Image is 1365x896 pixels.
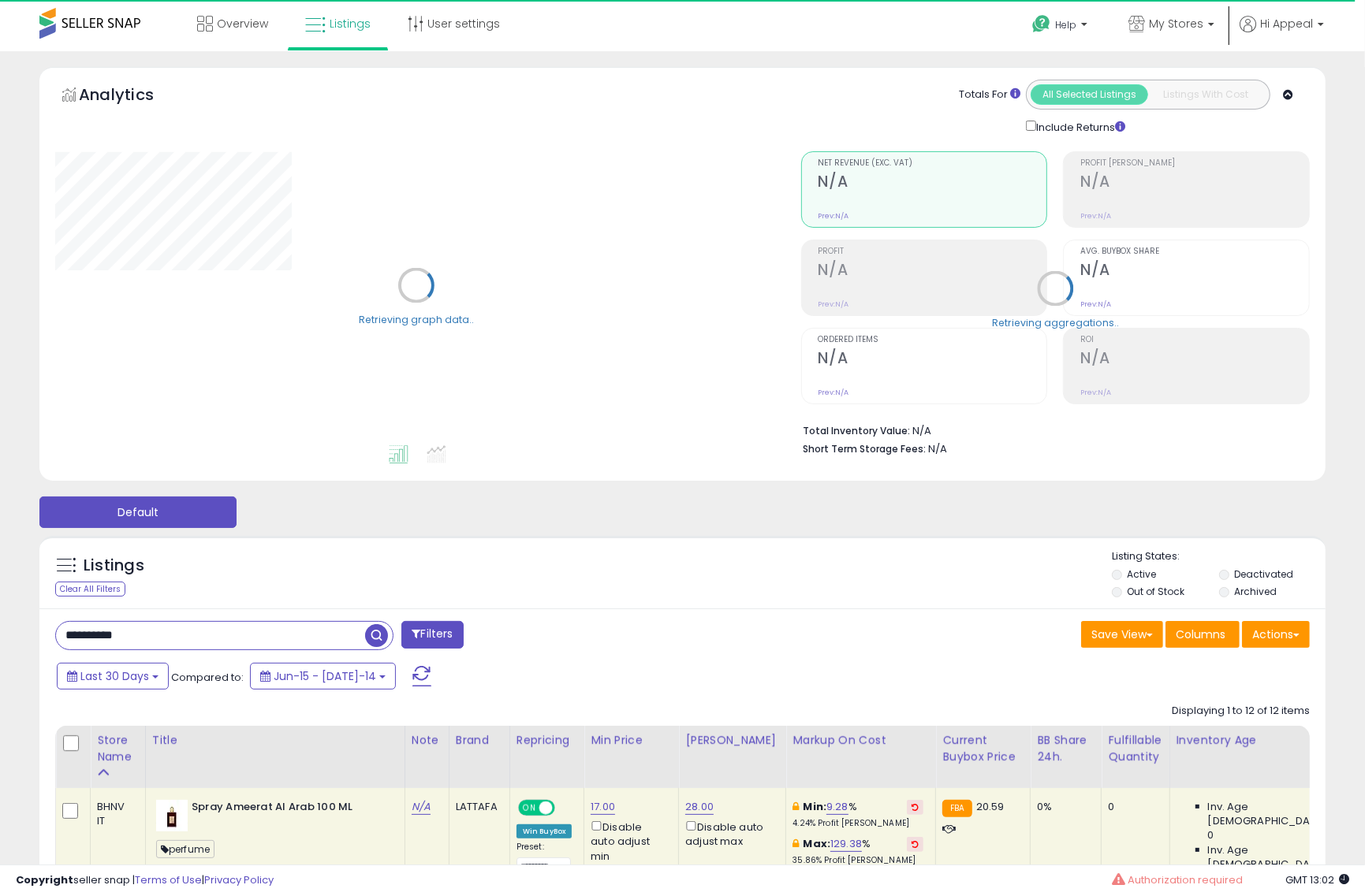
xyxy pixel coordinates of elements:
[156,800,188,831] img: 21bhIF4L08L._SL40_.jpg
[84,555,144,577] h5: Listings
[1176,626,1225,642] span: Columns
[156,840,214,858] span: perfume
[39,496,237,528] button: Default
[517,842,572,877] div: Preset:
[456,800,498,814] div: LATTAFA
[942,800,972,817] small: FBA
[793,800,923,829] div: %
[793,732,929,749] div: Markup on Cost
[1147,84,1265,105] button: Listings With Cost
[793,818,923,829] p: 4.24% Profit [PERSON_NAME]
[80,668,149,684] span: Last 30 Days
[1037,732,1095,765] div: BB Share 24h.
[1208,800,1352,828] span: Inv. Age [DEMOGRAPHIC_DATA]:
[1149,16,1203,32] span: My Stores
[1165,621,1240,648] button: Columns
[1081,621,1163,648] button: Save View
[520,801,539,815] span: ON
[57,663,169,690] button: Last 30 Days
[992,315,1119,329] div: Retrieving aggregations..
[591,818,666,864] div: Disable auto adjust min
[1128,567,1157,581] label: Active
[1014,117,1144,136] div: Include Returns
[55,582,125,597] div: Clear All Filters
[16,872,73,887] strong: Copyright
[685,818,774,849] div: Disable auto adjust max
[976,799,1005,814] span: 20.59
[942,732,1024,765] div: Current Buybox Price
[591,799,615,815] a: 17.00
[1208,843,1352,872] span: Inv. Age [DEMOGRAPHIC_DATA]:
[192,800,383,819] b: Spray Ameerat Al Arab 100 ML
[359,312,474,326] div: Retrieving graph data..
[217,16,268,32] span: Overview
[1031,14,1051,34] i: Get Help
[685,799,714,815] a: 28.00
[1260,16,1313,32] span: Hi Appeal
[16,873,274,888] div: seller snap | |
[830,836,862,852] a: 129.38
[401,621,463,649] button: Filters
[1055,18,1076,32] span: Help
[1240,16,1324,51] a: Hi Appeal
[97,800,133,828] div: BHNV IT
[804,799,827,814] b: Min:
[553,801,578,815] span: OFF
[1208,828,1214,842] span: 0
[1172,704,1310,719] div: Displaying 1 to 12 of 12 items
[456,732,503,749] div: Brand
[204,872,274,887] a: Privacy Policy
[804,836,831,851] b: Max:
[152,732,398,749] div: Title
[1234,585,1277,598] label: Archived
[412,732,442,749] div: Note
[97,732,139,765] div: Store Name
[1108,732,1162,765] div: Fulfillable Quantity
[1112,549,1326,564] p: Listing States:
[1234,567,1293,581] label: Deactivated
[330,16,371,32] span: Listings
[959,87,1020,102] div: Totals For
[1285,872,1349,887] span: 2025-08-14 13:02 GMT
[685,732,779,749] div: [PERSON_NAME]
[274,668,376,684] span: Jun-15 - [DATE]-14
[1020,2,1103,51] a: Help
[412,799,431,815] a: N/A
[1037,800,1089,814] div: 0%
[171,670,244,685] span: Compared to:
[1128,585,1185,598] label: Out of Stock
[135,872,202,887] a: Terms of Use
[1108,800,1157,814] div: 0
[1031,84,1148,105] button: All Selected Listings
[250,663,396,690] button: Jun-15 - [DATE]-14
[826,799,848,815] a: 9.28
[1242,621,1310,648] button: Actions
[786,726,936,788] th: The percentage added to the cost of goods (COGS) that forms the calculator for Min & Max prices.
[591,732,672,749] div: Min Price
[79,84,185,110] h5: Analytics
[1177,732,1358,749] div: Inventory Age
[793,837,923,866] div: %
[517,824,572,838] div: Win BuyBox
[517,732,578,749] div: Repricing
[793,855,923,866] p: 35.86% Profit [PERSON_NAME]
